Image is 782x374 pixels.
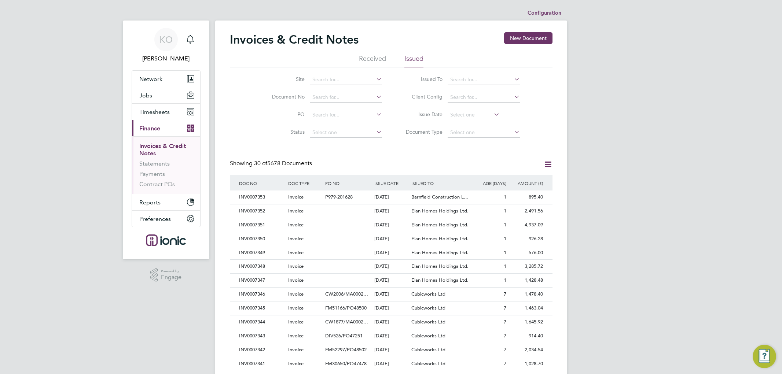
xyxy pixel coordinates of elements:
[448,75,520,85] input: Search for...
[448,127,520,138] input: Select one
[504,319,506,325] span: 7
[237,329,286,343] div: INV0007343
[508,260,545,273] div: 3,285.72
[508,274,545,287] div: 1,428.48
[504,333,506,339] span: 7
[288,194,304,200] span: Invoice
[237,218,286,232] div: INV0007351
[508,315,545,329] div: 1,645.92
[132,194,200,210] button: Reports
[237,357,286,371] div: INV0007341
[132,71,200,87] button: Network
[372,260,410,273] div: [DATE]
[288,360,304,367] span: Invoice
[400,93,443,100] label: Client Config
[237,288,286,301] div: INV0007346
[411,305,445,311] span: Cubicworks Ltd
[504,236,506,242] span: 1
[310,75,382,85] input: Search for...
[325,347,367,353] span: FM52297/PO48502
[411,263,469,269] span: Elan Homes Holdings Ltd.
[159,35,173,44] span: KO
[323,175,372,192] div: PO NO
[372,315,410,329] div: [DATE]
[504,291,506,297] span: 7
[254,160,267,167] span: 30 of
[139,142,186,157] a: Invoices & Credit Notes
[508,343,545,357] div: 2,034.54
[262,93,305,100] label: Document No
[504,305,506,311] span: 7
[325,305,367,311] span: FM51166/PO48500
[288,347,304,353] span: Invoice
[237,246,286,260] div: INV0007349
[411,319,445,325] span: Cubicworks Ltd
[237,343,286,357] div: INV0007342
[411,194,469,200] span: Barnfield Construction L…
[132,54,201,63] span: Kirsty Owen
[504,208,506,214] span: 1
[139,108,170,115] span: Timesheets
[372,246,410,260] div: [DATE]
[400,111,443,118] label: Issue Date
[237,315,286,329] div: INV0007344
[310,110,382,120] input: Search for...
[372,190,410,204] div: [DATE]
[372,343,410,357] div: [DATE]
[471,175,508,192] div: AGE (DAYS)
[325,360,367,367] span: FM30650/PO47478
[146,234,186,246] img: ionic-logo-retina.png
[508,329,545,343] div: 914.40
[372,329,410,343] div: [DATE]
[372,218,410,232] div: [DATE]
[528,6,561,21] li: Configuration
[262,76,305,82] label: Site
[288,208,304,214] span: Invoice
[288,236,304,242] span: Invoice
[310,127,382,138] input: Select one
[237,204,286,218] div: INV0007352
[237,301,286,315] div: INV0007345
[504,249,506,256] span: 1
[288,222,304,228] span: Invoice
[237,190,286,204] div: INV0007353
[150,268,181,282] a: Powered byEngage
[132,120,200,136] button: Finance
[288,291,304,297] span: Invoice
[288,249,304,256] span: Invoice
[139,125,160,132] span: Finance
[411,277,469,283] span: Elan Homes Holdings Ltd.
[325,291,368,297] span: CW2006/MA0002…
[132,87,200,103] button: Jobs
[359,54,386,67] li: Received
[410,175,471,192] div: ISSUED TO
[262,111,305,118] label: PO
[325,333,363,339] span: DIV526/PO47251
[372,274,410,287] div: [DATE]
[508,301,545,315] div: 1,463.04
[372,357,410,371] div: [DATE]
[372,204,410,218] div: [DATE]
[411,360,445,367] span: Cubicworks Ltd
[411,291,445,297] span: Cubicworks Ltd
[139,181,175,188] a: Contract POs
[237,232,286,246] div: INV0007350
[411,208,469,214] span: Elan Homes Holdings Ltd.
[504,32,552,44] button: New Document
[504,277,506,283] span: 1
[372,288,410,301] div: [DATE]
[508,357,545,371] div: 1,028.70
[288,263,304,269] span: Invoice
[508,232,545,246] div: 926.28
[508,288,545,301] div: 1,478.40
[237,274,286,287] div: INV0007347
[230,160,313,167] div: Showing
[237,175,286,192] div: DOC NO
[132,28,201,63] a: KO[PERSON_NAME]
[411,236,469,242] span: Elan Homes Holdings Ltd.
[161,274,181,281] span: Engage
[411,249,469,256] span: Elan Homes Holdings Ltd.
[288,319,304,325] span: Invoice
[504,263,506,269] span: 1
[372,301,410,315] div: [DATE]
